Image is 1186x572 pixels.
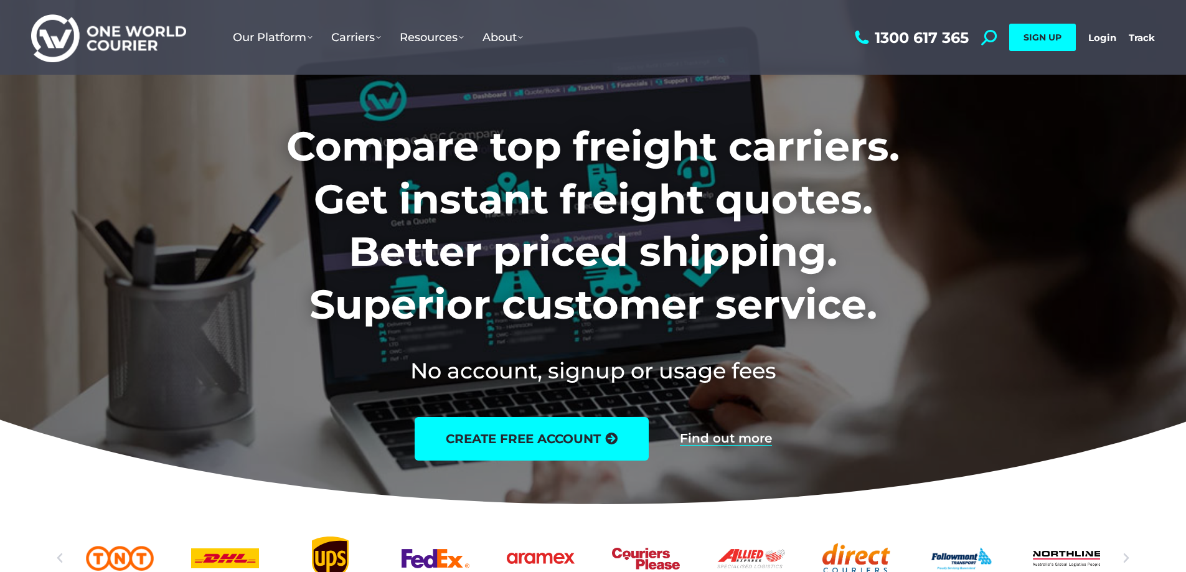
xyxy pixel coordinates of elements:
a: Track [1129,32,1155,44]
a: About [473,18,532,57]
span: Our Platform [233,30,313,44]
span: Resources [400,30,464,44]
a: Carriers [322,18,390,57]
a: Login [1088,32,1116,44]
a: Resources [390,18,473,57]
a: Our Platform [224,18,322,57]
span: SIGN UP [1024,32,1061,43]
a: Find out more [680,432,772,446]
span: Carriers [331,30,381,44]
a: SIGN UP [1009,24,1076,51]
h1: Compare top freight carriers. Get instant freight quotes. Better priced shipping. Superior custom... [204,120,982,331]
a: create free account [415,417,649,461]
img: One World Courier [31,12,186,63]
h2: No account, signup or usage fees [204,355,982,386]
a: 1300 617 365 [852,30,969,45]
span: About [482,30,523,44]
